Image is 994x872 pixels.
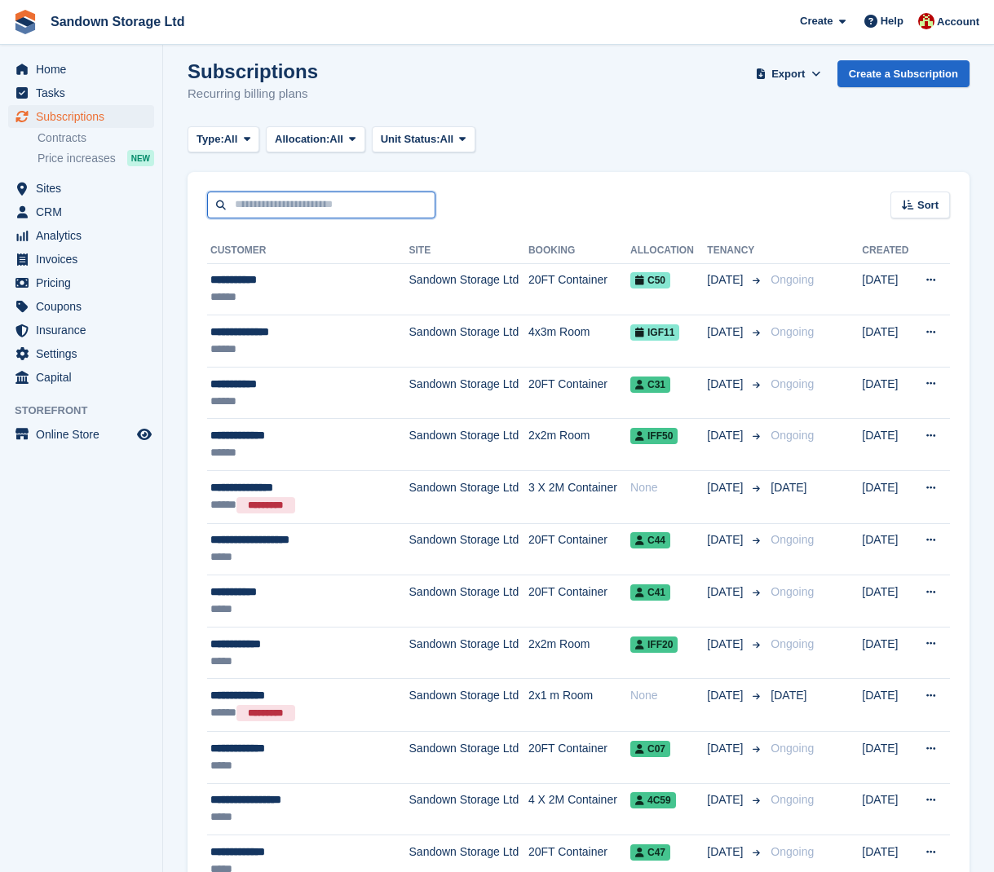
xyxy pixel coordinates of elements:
span: Invoices [36,248,134,271]
span: Ongoing [771,325,814,338]
td: [DATE] [862,367,912,419]
span: C31 [630,377,670,393]
a: menu [8,58,154,81]
span: Subscriptions [36,105,134,128]
a: Create a Subscription [837,60,970,87]
span: All [440,131,454,148]
span: Tasks [36,81,134,104]
span: 4C59 [630,792,676,808]
span: Ongoing [771,845,814,858]
td: Sandown Storage Ltd [409,732,528,784]
span: [DATE] [707,843,746,861]
span: Price increases [38,151,116,166]
td: Sandown Storage Ltd [409,263,528,315]
td: [DATE] [862,679,912,732]
span: C41 [630,584,670,601]
a: menu [8,295,154,318]
span: Home [36,58,134,81]
span: [DATE] [707,636,746,653]
span: All [224,131,238,148]
td: Sandown Storage Ltd [409,627,528,679]
td: 3 X 2M Container [528,471,630,524]
span: [DATE] [707,271,746,288]
span: [DATE] [707,531,746,548]
td: [DATE] [862,732,912,784]
td: 4 X 2M Container [528,783,630,835]
span: Help [881,13,903,29]
span: Settings [36,342,134,365]
span: [DATE] [771,481,806,494]
td: Sandown Storage Ltd [409,783,528,835]
a: menu [8,423,154,446]
td: 20FT Container [528,732,630,784]
span: [DATE] [707,687,746,704]
span: Ongoing [771,742,814,755]
th: Allocation [630,238,707,264]
td: [DATE] [862,523,912,575]
span: Ongoing [771,533,814,546]
span: C44 [630,532,670,548]
div: None [630,479,707,496]
td: 20FT Container [528,367,630,419]
td: 2x2m Room [528,627,630,679]
a: menu [8,105,154,128]
span: Ongoing [771,585,814,598]
span: Ongoing [771,429,814,442]
td: [DATE] [862,315,912,368]
td: Sandown Storage Ltd [409,523,528,575]
span: Ongoing [771,377,814,390]
h1: Subscriptions [188,60,318,82]
a: menu [8,366,154,389]
span: [DATE] [707,324,746,341]
p: Recurring billing plans [188,85,318,103]
td: 4x3m Room [528,315,630,368]
th: Created [862,238,912,264]
span: [DATE] [771,689,806,702]
td: 2x1 m Room [528,679,630,732]
a: menu [8,248,154,271]
button: Export [753,60,824,87]
span: [DATE] [707,479,746,496]
span: Pricing [36,271,134,294]
span: Account [937,14,979,30]
td: [DATE] [862,783,912,835]
span: IFF50 [630,428,678,444]
th: Tenancy [707,238,764,264]
a: Contracts [38,130,154,146]
span: C07 [630,741,670,757]
span: Ongoing [771,637,814,650]
span: All [329,131,343,148]
span: CRM [36,200,134,223]
span: [DATE] [707,584,746,601]
span: Ongoing [771,273,814,286]
a: Price increases NEW [38,149,154,167]
span: C47 [630,844,670,861]
td: Sandown Storage Ltd [409,367,528,419]
td: 20FT Container [528,523,630,575]
div: None [630,687,707,704]
td: Sandown Storage Ltd [409,419,528,471]
a: menu [8,224,154,247]
a: Sandown Storage Ltd [44,8,191,35]
span: Coupons [36,295,134,318]
span: Ongoing [771,793,814,806]
span: [DATE] [707,376,746,393]
span: Unit Status: [381,131,440,148]
span: IFF20 [630,636,678,653]
span: Export [771,66,805,82]
img: stora-icon-8386f47178a22dfd0bd8f6a31ec36ba5ce8667c1dd55bd0f319d3a0aa187defe.svg [13,10,38,34]
th: Booking [528,238,630,264]
div: NEW [127,150,154,166]
img: Jessica Durrant [918,13,934,29]
span: Allocation: [275,131,329,148]
a: Preview store [135,425,154,444]
span: [DATE] [707,791,746,808]
a: menu [8,271,154,294]
th: Site [409,238,528,264]
a: menu [8,200,154,223]
span: Analytics [36,224,134,247]
span: Storefront [15,403,162,419]
a: menu [8,342,154,365]
td: [DATE] [862,627,912,679]
a: menu [8,177,154,200]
